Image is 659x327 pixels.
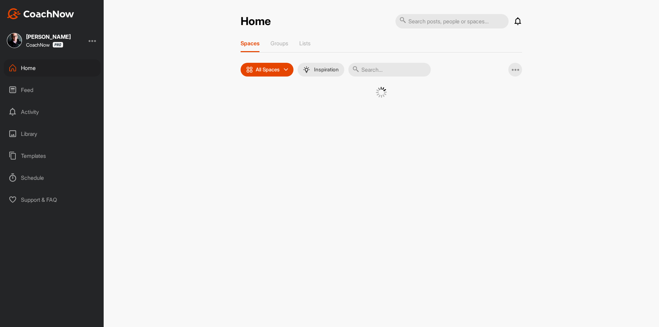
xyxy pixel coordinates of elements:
[7,33,22,48] img: square_d7b6dd5b2d8b6df5777e39d7bdd614c0.jpg
[241,40,259,47] p: Spaces
[241,15,271,28] h2: Home
[376,87,387,98] img: G6gVgL6ErOh57ABN0eRmCEwV0I4iEi4d8EwaPGI0tHgoAbU4EAHFLEQAh+QQFCgALACwIAA4AGAASAAAEbHDJSesaOCdk+8xg...
[303,66,310,73] img: menuIcon
[314,67,339,72] p: Inspiration
[7,8,74,19] img: CoachNow
[348,63,431,77] input: Search...
[4,59,101,77] div: Home
[256,67,280,72] p: All Spaces
[395,14,509,28] input: Search posts, people or spaces...
[4,169,101,186] div: Schedule
[4,81,101,98] div: Feed
[53,42,63,48] img: CoachNow Pro
[270,40,288,47] p: Groups
[26,34,71,39] div: [PERSON_NAME]
[4,125,101,142] div: Library
[4,103,101,120] div: Activity
[4,147,101,164] div: Templates
[26,42,63,48] div: CoachNow
[4,191,101,208] div: Support & FAQ
[246,66,253,73] img: icon
[299,40,311,47] p: Lists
